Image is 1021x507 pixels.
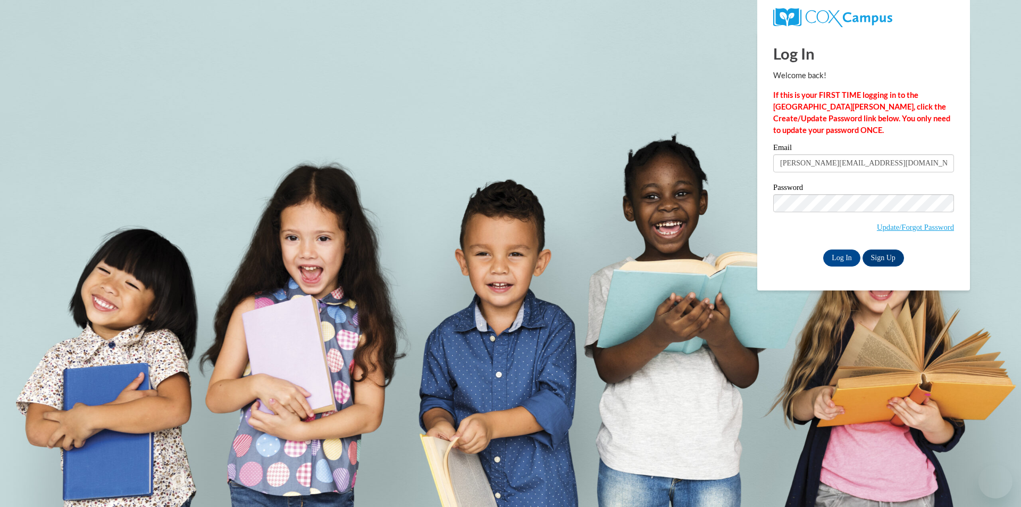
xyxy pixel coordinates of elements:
img: COX Campus [773,8,892,27]
h1: Log In [773,43,954,64]
label: Email [773,144,954,154]
a: COX Campus [773,8,954,27]
iframe: Button to launch messaging window [978,464,1012,498]
label: Password [773,184,954,194]
a: Sign Up [863,250,904,267]
a: Update/Forgot Password [877,223,954,231]
input: Log In [823,250,860,267]
strong: If this is your FIRST TIME logging in to the [GEOGRAPHIC_DATA][PERSON_NAME], click the Create/Upd... [773,90,950,135]
p: Welcome back! [773,70,954,81]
